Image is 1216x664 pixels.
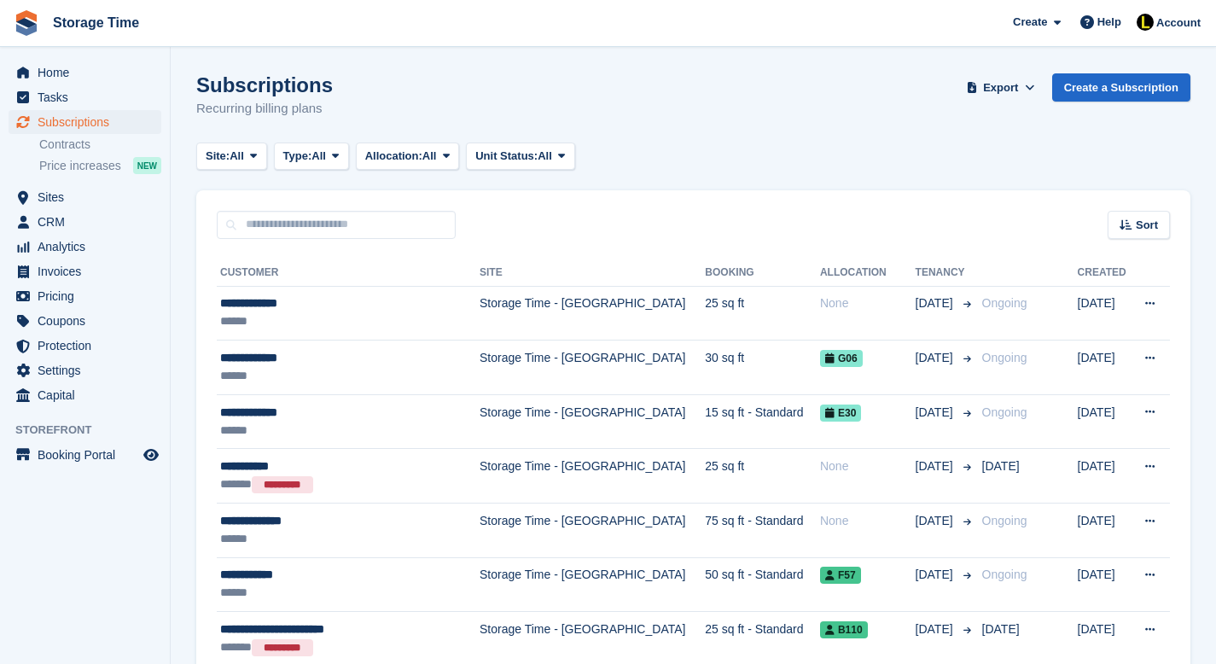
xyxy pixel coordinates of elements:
[1052,73,1190,102] a: Create a Subscription
[283,148,312,165] span: Type:
[820,259,916,287] th: Allocation
[196,73,333,96] h1: Subscriptions
[14,10,39,36] img: stora-icon-8386f47178a22dfd0bd8f6a31ec36ba5ce8667c1dd55bd0f319d3a0aa187defe.svg
[9,383,161,407] a: menu
[1078,504,1132,558] td: [DATE]
[196,99,333,119] p: Recurring billing plans
[38,358,140,382] span: Settings
[141,445,161,465] a: Preview store
[1078,394,1132,449] td: [DATE]
[982,405,1027,419] span: Ongoing
[475,148,538,165] span: Unit Status:
[480,557,705,612] td: Storage Time - [GEOGRAPHIC_DATA]
[480,286,705,341] td: Storage Time - [GEOGRAPHIC_DATA]
[9,61,161,84] a: menu
[15,422,170,439] span: Storefront
[916,294,957,312] span: [DATE]
[38,110,140,134] span: Subscriptions
[311,148,326,165] span: All
[1078,449,1132,504] td: [DATE]
[820,621,868,638] span: B110
[916,404,957,422] span: [DATE]
[9,259,161,283] a: menu
[820,512,916,530] div: None
[480,449,705,504] td: Storage Time - [GEOGRAPHIC_DATA]
[705,341,820,395] td: 30 sq ft
[38,85,140,109] span: Tasks
[46,9,146,37] a: Storage Time
[196,143,267,171] button: Site: All
[1013,14,1047,31] span: Create
[39,137,161,153] a: Contracts
[480,259,705,287] th: Site
[982,622,1020,636] span: [DATE]
[38,210,140,234] span: CRM
[820,457,916,475] div: None
[538,148,552,165] span: All
[916,512,957,530] span: [DATE]
[38,309,140,333] span: Coupons
[39,158,121,174] span: Price increases
[38,185,140,209] span: Sites
[274,143,349,171] button: Type: All
[1078,286,1132,341] td: [DATE]
[820,350,863,367] span: G06
[9,235,161,259] a: menu
[820,405,861,422] span: E30
[1097,14,1121,31] span: Help
[466,143,574,171] button: Unit Status: All
[982,568,1027,581] span: Ongoing
[9,334,161,358] a: menu
[916,349,957,367] span: [DATE]
[9,284,161,308] a: menu
[480,504,705,558] td: Storage Time - [GEOGRAPHIC_DATA]
[38,443,140,467] span: Booking Portal
[9,309,161,333] a: menu
[705,394,820,449] td: 15 sq ft - Standard
[1137,14,1154,31] img: Laaibah Sarwar
[820,294,916,312] div: None
[820,567,861,584] span: F57
[422,148,437,165] span: All
[480,341,705,395] td: Storage Time - [GEOGRAPHIC_DATA]
[705,449,820,504] td: 25 sq ft
[982,296,1027,310] span: Ongoing
[1078,259,1132,287] th: Created
[480,394,705,449] td: Storage Time - [GEOGRAPHIC_DATA]
[963,73,1039,102] button: Export
[705,259,820,287] th: Booking
[1156,15,1201,32] span: Account
[983,79,1018,96] span: Export
[9,210,161,234] a: menu
[916,620,957,638] span: [DATE]
[982,351,1027,364] span: Ongoing
[365,148,422,165] span: Allocation:
[9,358,161,382] a: menu
[38,61,140,84] span: Home
[217,259,480,287] th: Customer
[9,185,161,209] a: menu
[206,148,230,165] span: Site:
[38,235,140,259] span: Analytics
[982,514,1027,527] span: Ongoing
[9,443,161,467] a: menu
[705,504,820,558] td: 75 sq ft - Standard
[982,459,1020,473] span: [DATE]
[705,557,820,612] td: 50 sq ft - Standard
[230,148,244,165] span: All
[1078,557,1132,612] td: [DATE]
[38,284,140,308] span: Pricing
[1136,217,1158,234] span: Sort
[916,457,957,475] span: [DATE]
[38,259,140,283] span: Invoices
[916,259,975,287] th: Tenancy
[1078,341,1132,395] td: [DATE]
[38,383,140,407] span: Capital
[9,110,161,134] a: menu
[133,157,161,174] div: NEW
[38,334,140,358] span: Protection
[705,286,820,341] td: 25 sq ft
[39,156,161,175] a: Price increases NEW
[9,85,161,109] a: menu
[356,143,460,171] button: Allocation: All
